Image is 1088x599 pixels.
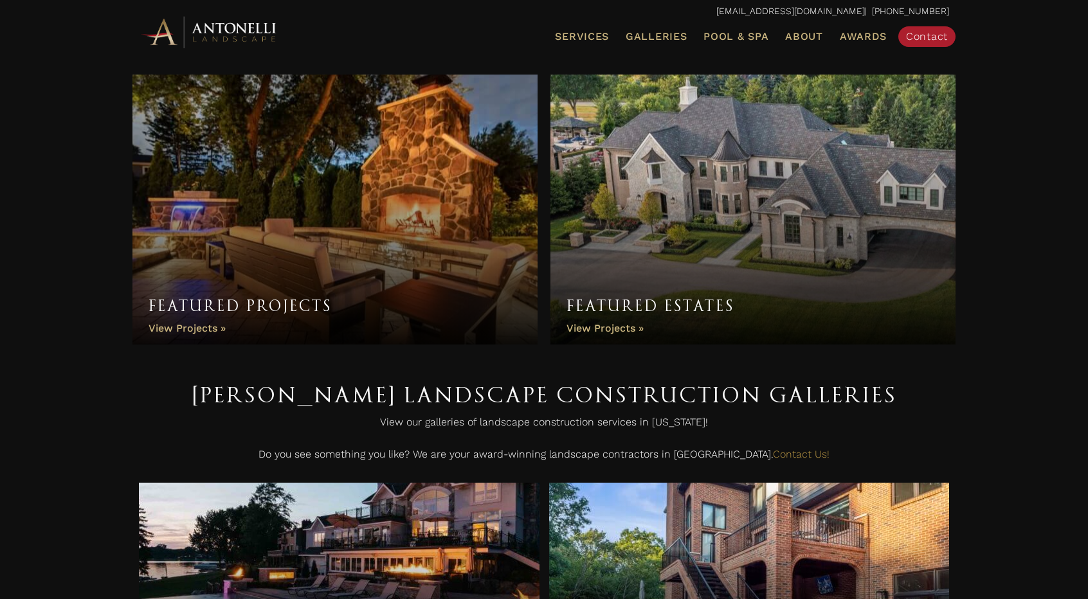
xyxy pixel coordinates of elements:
p: View our galleries of landscape construction services in [US_STATE]! [139,413,949,438]
span: Galleries [626,30,687,42]
a: Pool & Spa [698,28,774,45]
a: Galleries [621,28,692,45]
p: | [PHONE_NUMBER] [139,3,949,20]
span: Awards [840,30,887,42]
img: Antonelli Horizontal Logo [139,14,280,49]
span: About [785,31,823,42]
h1: [PERSON_NAME] Landscape Construction Galleries [139,377,949,413]
a: [EMAIL_ADDRESS][DOMAIN_NAME] [716,6,865,16]
a: Services [550,28,614,45]
a: About [780,28,828,45]
a: Awards [835,28,892,45]
a: Contact [898,26,956,47]
span: Contact [906,30,948,42]
a: Contact Us! [773,448,830,460]
span: Pool & Spa [703,30,768,42]
span: Services [555,31,609,42]
p: Do you see something you like? We are your award-winning landscape contractors in [GEOGRAPHIC_DATA]. [139,445,949,470]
